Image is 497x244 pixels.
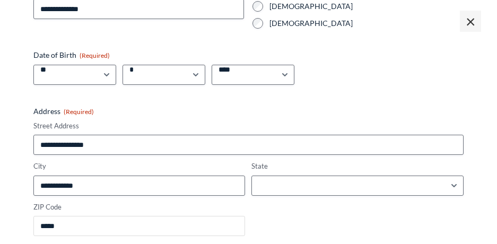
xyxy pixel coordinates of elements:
span: (Required) [80,51,110,59]
label: ZIP Code [33,202,245,212]
legend: Date of Birth [33,50,110,60]
label: State [251,161,463,171]
label: [DEMOGRAPHIC_DATA] [269,18,463,29]
span: (Required) [64,108,94,116]
label: [DEMOGRAPHIC_DATA] [269,1,463,12]
label: Street Address [33,121,463,131]
label: City [33,161,245,171]
legend: Address [33,106,94,117]
span: × [460,11,481,32]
